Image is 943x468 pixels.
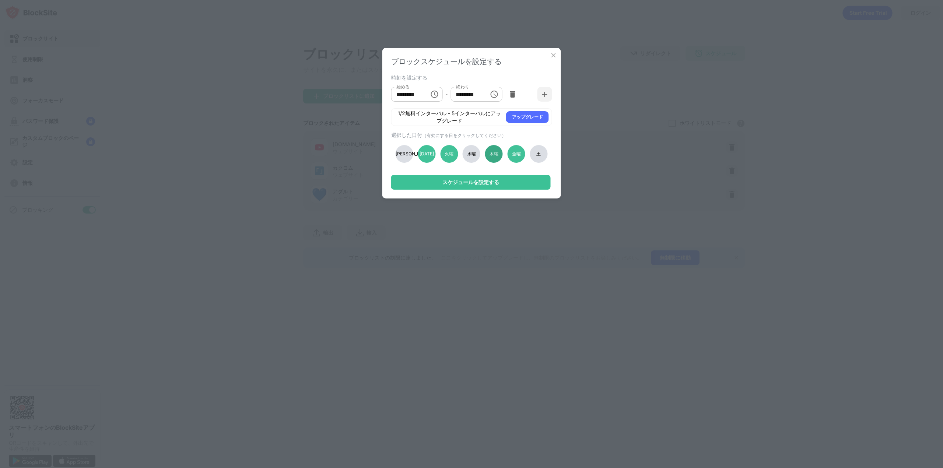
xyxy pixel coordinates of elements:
[442,179,499,185] font: スケジュールを設定する
[536,151,541,156] font: 土
[512,114,543,120] font: アップグレード
[445,151,453,156] font: 火曜
[512,151,521,156] font: 金曜
[398,110,501,124] font: 1/2無料インターバル - 5インターバルにアップグレード
[487,87,501,102] button: 時間を選択してください。選択された時間は午後3時30分です。
[396,151,431,156] font: [PERSON_NAME]
[391,132,422,138] font: 選択した日付
[422,133,506,138] font: （有効にする日をクリックしてください）
[490,151,498,156] font: 木曜
[467,151,476,156] font: 水曜
[550,52,557,59] img: x-button.svg
[396,84,410,89] font: 始める
[420,151,434,156] font: [DATE]
[445,91,448,97] font: -
[427,87,442,102] button: 時間を選択してください。選択された時間は午前12時です。
[391,74,427,81] font: 時刻を設定する
[456,84,469,89] font: 終わり
[391,57,502,66] font: ブロックスケジュールを設定する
